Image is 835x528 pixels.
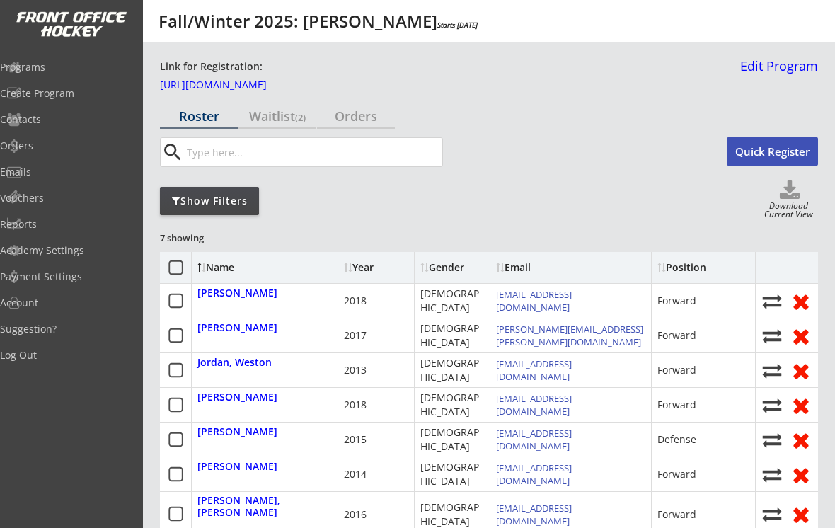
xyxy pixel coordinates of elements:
[496,357,572,383] a: [EMAIL_ADDRESS][DOMAIN_NAME]
[790,503,812,525] button: Remove from roster (no refund)
[496,502,572,527] a: [EMAIL_ADDRESS][DOMAIN_NAME]
[159,13,478,30] div: Fall/Winter 2025: [PERSON_NAME]
[761,180,818,202] button: Click to download full roster. Your browser settings may try to block it, check your security set...
[761,361,783,380] button: Move player
[197,391,277,403] div: [PERSON_NAME]
[420,263,484,272] div: Gender
[160,110,238,122] div: Roster
[344,432,367,447] div: 2015
[496,427,572,452] a: [EMAIL_ADDRESS][DOMAIN_NAME]
[657,328,696,343] div: Forward
[317,110,395,122] div: Orders
[160,59,265,74] div: Link for Registration:
[197,263,313,272] div: Name
[420,500,484,528] div: [DEMOGRAPHIC_DATA]
[761,465,783,484] button: Move player
[160,194,259,208] div: Show Filters
[197,426,277,438] div: [PERSON_NAME]
[790,429,812,451] button: Remove from roster (no refund)
[344,263,408,272] div: Year
[761,505,783,524] button: Move player
[420,287,484,314] div: [DEMOGRAPHIC_DATA]
[238,110,316,122] div: Waitlist
[657,263,749,272] div: Position
[420,321,484,349] div: [DEMOGRAPHIC_DATA]
[727,137,818,166] button: Quick Register
[197,322,277,334] div: [PERSON_NAME]
[197,495,332,519] div: [PERSON_NAME], [PERSON_NAME]
[790,394,812,416] button: Remove from roster (no refund)
[344,294,367,308] div: 2018
[420,391,484,418] div: [DEMOGRAPHIC_DATA]
[197,287,277,299] div: [PERSON_NAME]
[735,59,818,84] a: Edit Program
[761,396,783,415] button: Move player
[790,290,812,312] button: Remove from roster (no refund)
[761,326,783,345] button: Move player
[496,263,623,272] div: Email
[759,202,818,221] div: Download Current View
[344,363,367,377] div: 2013
[496,392,572,418] a: [EMAIL_ADDRESS][DOMAIN_NAME]
[197,357,272,369] div: Jordan, Weston
[344,398,367,412] div: 2018
[437,20,478,30] em: Starts [DATE]
[496,288,572,314] a: [EMAIL_ADDRESS][DOMAIN_NAME]
[657,507,696,522] div: Forward
[657,363,696,377] div: Forward
[160,231,262,244] div: 7 showing
[496,323,643,348] a: [PERSON_NAME][EMAIL_ADDRESS][PERSON_NAME][DOMAIN_NAME]
[420,425,484,453] div: [DEMOGRAPHIC_DATA]
[161,141,184,163] button: search
[790,325,812,347] button: Remove from roster (no refund)
[657,467,696,481] div: Forward
[160,80,301,96] a: [URL][DOMAIN_NAME]
[344,467,367,481] div: 2014
[657,432,696,447] div: Defense
[790,464,812,486] button: Remove from roster (no refund)
[420,460,484,488] div: [DEMOGRAPHIC_DATA]
[761,292,783,311] button: Move player
[16,11,127,38] img: FOH%20White%20Logo%20Transparent.png
[344,328,367,343] div: 2017
[420,356,484,384] div: [DEMOGRAPHIC_DATA]
[184,138,442,166] input: Type here...
[761,430,783,449] button: Move player
[790,360,812,381] button: Remove from roster (no refund)
[657,294,696,308] div: Forward
[344,507,367,522] div: 2016
[197,461,277,473] div: [PERSON_NAME]
[295,111,306,124] font: (2)
[657,398,696,412] div: Forward
[496,461,572,487] a: [EMAIL_ADDRESS][DOMAIN_NAME]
